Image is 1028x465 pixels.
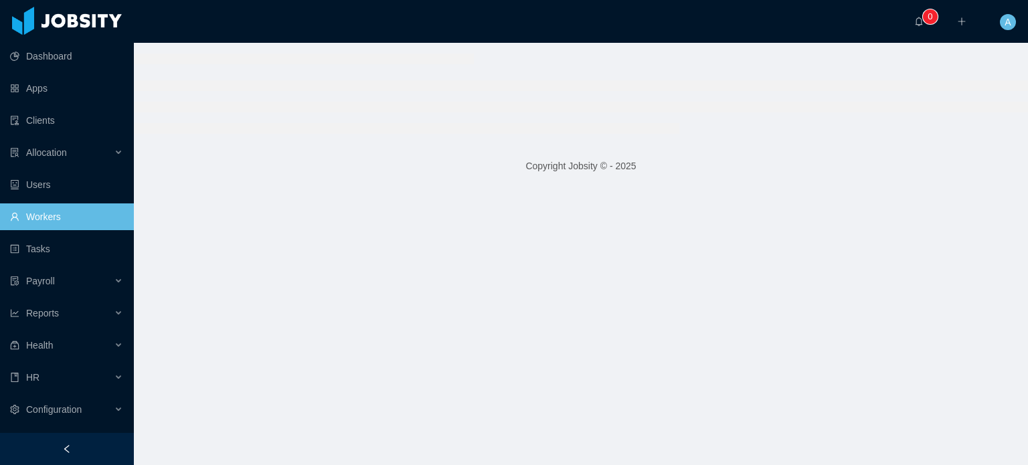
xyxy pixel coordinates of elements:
[10,236,123,262] a: icon: profileTasks
[26,308,59,318] span: Reports
[26,147,67,158] span: Allocation
[26,372,39,383] span: HR
[914,17,924,26] i: icon: bell
[26,340,53,351] span: Health
[10,107,123,134] a: icon: auditClients
[10,75,123,102] a: icon: appstoreApps
[1005,14,1011,30] span: A
[924,10,937,23] sup: 0
[10,203,123,230] a: icon: userWorkers
[134,143,1028,189] footer: Copyright Jobsity © - 2025
[10,405,19,414] i: icon: setting
[10,276,19,286] i: icon: file-protect
[957,17,966,26] i: icon: plus
[10,308,19,318] i: icon: line-chart
[10,43,123,70] a: icon: pie-chartDashboard
[10,373,19,382] i: icon: book
[10,171,123,198] a: icon: robotUsers
[26,404,82,415] span: Configuration
[10,148,19,157] i: icon: solution
[26,276,55,286] span: Payroll
[10,341,19,350] i: icon: medicine-box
